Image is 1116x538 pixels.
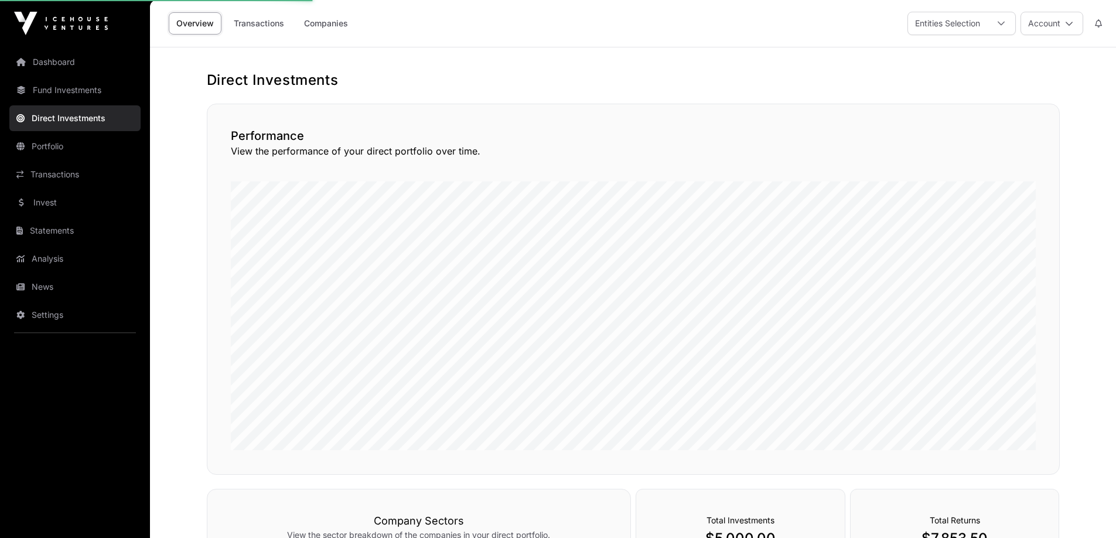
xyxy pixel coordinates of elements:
[9,274,141,300] a: News
[9,246,141,272] a: Analysis
[231,128,1036,144] h2: Performance
[9,302,141,328] a: Settings
[169,12,221,35] a: Overview
[908,12,987,35] div: Entities Selection
[14,12,108,35] img: Icehouse Ventures Logo
[930,515,980,525] span: Total Returns
[296,12,356,35] a: Companies
[207,71,1060,90] h1: Direct Investments
[231,513,607,529] h3: Company Sectors
[9,49,141,75] a: Dashboard
[1021,12,1083,35] button: Account
[226,12,292,35] a: Transactions
[707,515,774,525] span: Total Investments
[1057,482,1116,538] iframe: Chat Widget
[9,133,141,159] a: Portfolio
[9,190,141,215] a: Invest
[231,144,1036,158] p: View the performance of your direct portfolio over time.
[9,162,141,187] a: Transactions
[9,105,141,131] a: Direct Investments
[9,218,141,244] a: Statements
[9,77,141,103] a: Fund Investments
